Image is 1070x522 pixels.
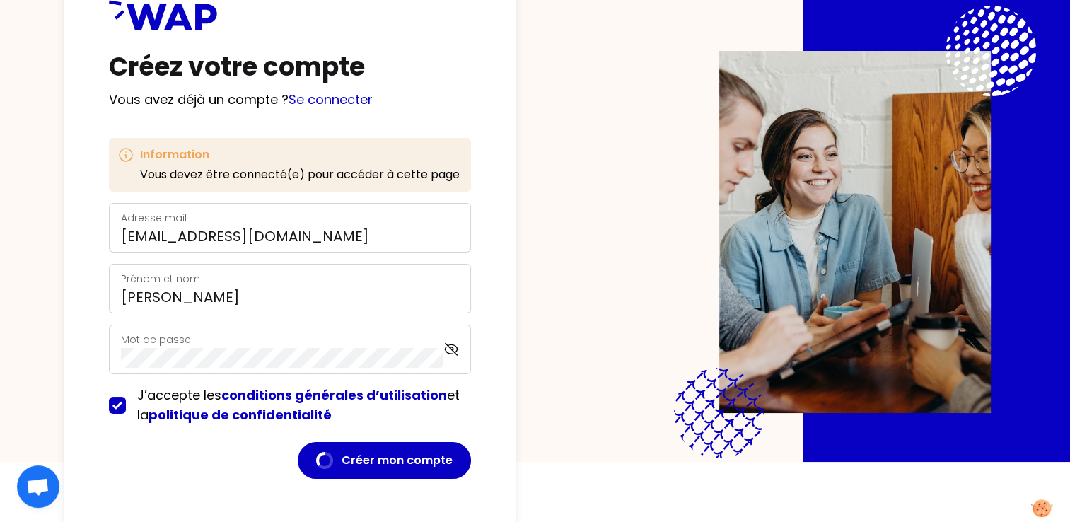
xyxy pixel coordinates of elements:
h1: Créez votre compte [109,53,471,81]
label: Prénom et nom [121,272,200,286]
span: J’accepte les et la [137,386,460,424]
button: Créer mon compte [298,442,471,479]
a: politique de confidentialité [149,406,332,424]
a: conditions générales d’utilisation [221,386,447,404]
p: Vous devez être connecté(e) pour accéder à cette page [140,166,460,183]
div: Ouvrir le chat [17,465,59,508]
label: Adresse mail [121,211,187,225]
a: Se connecter [289,91,373,108]
label: Mot de passe [121,332,191,347]
h3: Information [140,146,460,163]
p: Vous avez déjà un compte ? [109,90,471,110]
img: Description [719,51,991,413]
